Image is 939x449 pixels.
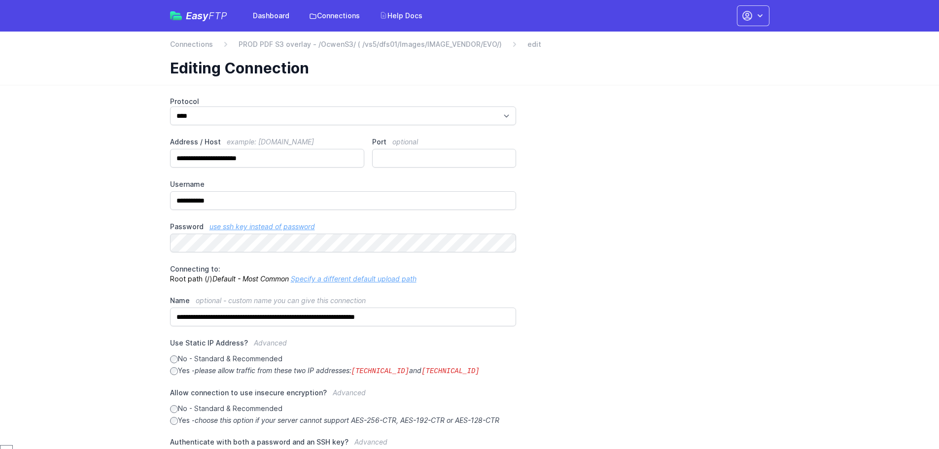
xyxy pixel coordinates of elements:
label: Port [372,137,516,147]
code: [TECHNICAL_ID] [351,367,410,375]
input: No - Standard & Recommended [170,405,178,413]
span: example: [DOMAIN_NAME] [227,138,314,146]
a: PROD PDF S3 overlay - /OcwenS3/ ( /vs5/dfs01/Images/IMAGE_VENDOR/EVO/) [239,39,502,49]
label: Username [170,179,517,189]
a: Help Docs [374,7,428,25]
i: please allow traffic from these two IP addresses: and [195,366,480,375]
a: Specify a different default upload path [291,275,417,283]
label: Password [170,222,517,232]
input: No - Standard & Recommended [170,355,178,363]
span: Advanced [254,339,287,347]
span: optional [392,138,418,146]
span: Connecting to: [170,265,220,273]
span: edit [527,39,541,49]
input: Yes -choose this option if your server cannot support AES-256-CTR, AES-192-CTR or AES-128-CTR [170,417,178,425]
label: No - Standard & Recommended [170,354,517,364]
label: Use Static IP Address? [170,338,517,354]
code: [TECHNICAL_ID] [421,367,480,375]
a: Connections [170,39,213,49]
label: No - Standard & Recommended [170,404,517,414]
a: Dashboard [247,7,295,25]
p: Root path (/) [170,264,517,284]
a: use ssh key instead of password [209,222,315,231]
a: Connections [303,7,366,25]
span: optional - custom name you can give this connection [196,296,366,305]
span: FTP [209,10,227,22]
img: easyftp_logo.png [170,11,182,20]
label: Yes - [170,366,517,376]
span: Advanced [333,388,366,397]
label: Yes - [170,415,517,425]
h1: Editing Connection [170,59,762,77]
label: Allow connection to use insecure encryption? [170,388,517,404]
label: Protocol [170,97,517,106]
a: EasyFTP [170,11,227,21]
nav: Breadcrumb [170,39,769,55]
i: choose this option if your server cannot support AES-256-CTR, AES-192-CTR or AES-128-CTR [195,416,499,424]
label: Name [170,296,517,306]
span: Easy [186,11,227,21]
i: Default - Most Common [212,275,289,283]
label: Address / Host [170,137,365,147]
input: Yes -please allow traffic from these two IP addresses:[TECHNICAL_ID]and[TECHNICAL_ID] [170,367,178,375]
span: Advanced [354,438,387,446]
